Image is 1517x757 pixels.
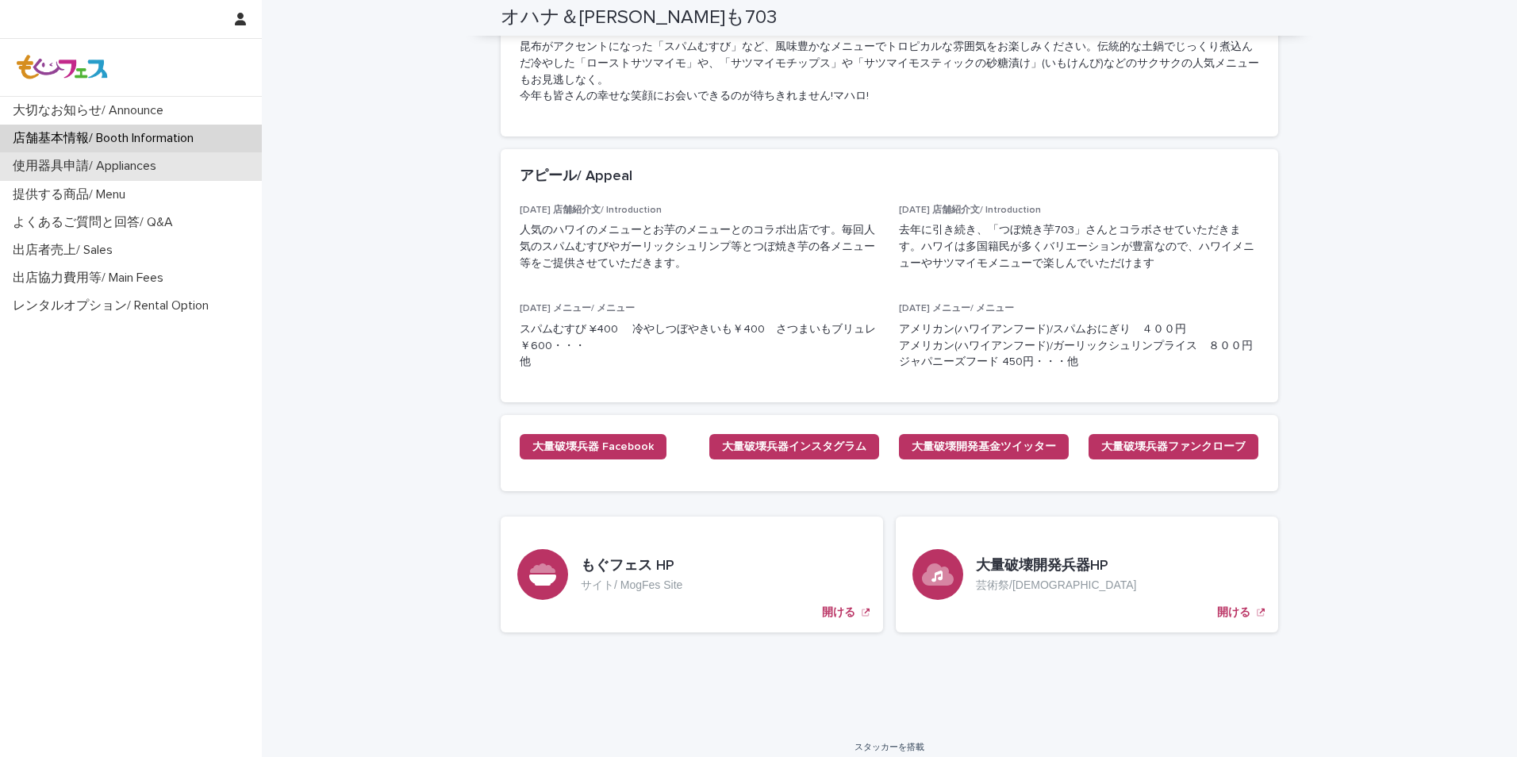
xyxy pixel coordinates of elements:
[6,243,125,258] p: 出店者売上/ Sales
[6,187,138,202] p: 提供する商品/ Menu
[976,578,1137,592] p: 芸術祭/[DEMOGRAPHIC_DATA]
[520,206,662,215] span: [DATE] 店舗紹介文/ Introduction
[581,558,682,575] h3: もぐフェス HP
[6,159,169,174] p: 使用器具申請/ Appliances
[6,271,176,286] p: 出店協力費用等/ Main Fees
[520,434,666,459] a: 大量破壊兵器 Facebook
[6,131,206,146] p: 店舗基本情報/ Booth Information
[1101,441,1246,452] span: 大量破壊兵器ファンクローブ
[6,103,176,118] p: 大切なお知らせ/ Announce
[822,605,855,619] p: 開ける
[899,304,1014,313] span: [DATE] メニュー/ メニュー
[899,434,1069,459] a: 大量破壊開発基金ツイッター
[520,22,1259,105] p: 人気のハワイ料理と名物の焼き芋のスイーツが融合した美味しいフュージョン!ニンニクの香りが詰まった「ガーリックシュリンプ丼」や、香ばしい昆布がアクセントになった「スパムむすび」など、風味豊かなメニ...
[520,222,880,271] p: 人気のハワイのメニューとお芋のメニューとのコラボ出店です。毎回人気のスパムむすびやガーリックシュリンプ等とつぼ焼き芋の各メニュー等をご提供させていただきます。
[532,441,654,452] span: 大量破壊兵器 Facebook
[6,298,221,313] p: レンタルオプション/ Rental Option
[501,6,777,29] h2: オハナ＆[PERSON_NAME]も703
[520,304,635,313] span: [DATE] メニュー/ メニュー
[855,742,924,751] a: スタッカーを搭載
[6,215,186,230] p: よくあるご質問と回答/ Q&A
[912,441,1056,452] span: 大量破壊開発基金ツイッター
[581,578,682,592] p: サイト/ MogFes Site
[501,517,883,632] a: 開ける
[976,558,1137,575] h3: 大量破壊開発兵器HP
[896,517,1278,632] a: 開ける
[1089,434,1258,459] a: 大量破壊兵器ファンクローブ
[520,168,632,186] h2: アピール/ Appeal
[520,321,880,371] p: スパムむすび ¥400 冷やしつぼやきいも￥400 さつまいもブリュレ￥600・・・ 他
[899,321,1259,371] p: アメリカン(ハワイアンフード)/スパムおにぎり ４００円 アメリカン(ハワイアンフード)/ガーリックシュリンプライス ８００円 ジャパニーズフード 450円・・・他
[899,206,1041,215] span: [DATE] 店舗紹介文/ Introduction
[1217,605,1250,619] p: 開ける
[13,52,113,83] img: Z8gcrWHQVC4NX3Wf4olx
[899,222,1259,271] p: 去年に引き続き、「つぼ焼き芋703」さんとコラボさせていただきます。ハワイは多国籍民が多くバリエーションが豊富なので、ハワイメニューやサツマイモメニューで楽しんでいただけます
[709,434,879,459] a: 大量破壊兵器インスタグラム
[722,441,866,452] span: 大量破壊兵器インスタグラム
